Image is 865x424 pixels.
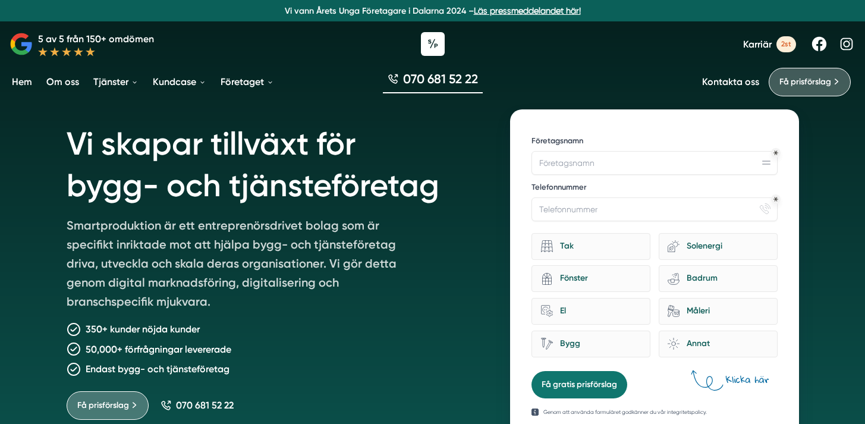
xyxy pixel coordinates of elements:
[773,150,778,155] div: Obligatoriskt
[474,6,581,15] a: Läs pressmeddelandet här!
[531,371,627,398] button: Få gratis prisförslag
[77,399,129,412] span: Få prisförslag
[383,70,483,93] a: 070 681 52 22
[531,136,777,149] label: Företagsnamn
[743,36,796,52] a: Karriär 2st
[67,391,149,420] a: Få prisförslag
[743,39,772,50] span: Karriär
[86,322,200,337] p: 350+ kunder nöjda kunder
[702,76,759,87] a: Kontakta oss
[161,400,234,411] a: 070 681 52 22
[91,67,141,97] a: Tjänster
[531,182,777,195] label: Telefonnummer
[5,5,860,17] p: Vi vann Årets Unga Företagare i Dalarna 2024 –
[10,67,34,97] a: Hem
[86,342,231,357] p: 50,000+ förfrågningar levererade
[176,400,234,411] span: 070 681 52 22
[150,67,209,97] a: Kundcase
[531,151,777,175] input: Företagsnamn
[44,67,81,97] a: Om oss
[543,408,707,416] p: Genom att använda formuläret godkänner du vår integritetspolicy.
[779,76,831,89] span: Få prisförslag
[86,362,229,376] p: Endast bygg- och tjänsteföretag
[773,197,778,202] div: Obligatoriskt
[67,216,409,316] p: Smartproduktion är ett entreprenörsdrivet bolag som är specifikt inriktade mot att hjälpa bygg- o...
[67,109,482,216] h1: Vi skapar tillväxt för bygg- och tjänsteföretag
[38,32,154,46] p: 5 av 5 från 150+ omdömen
[776,36,796,52] span: 2st
[531,197,777,221] input: Telefonnummer
[218,67,276,97] a: Företaget
[769,68,851,96] a: Få prisförslag
[403,70,478,87] span: 070 681 52 22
